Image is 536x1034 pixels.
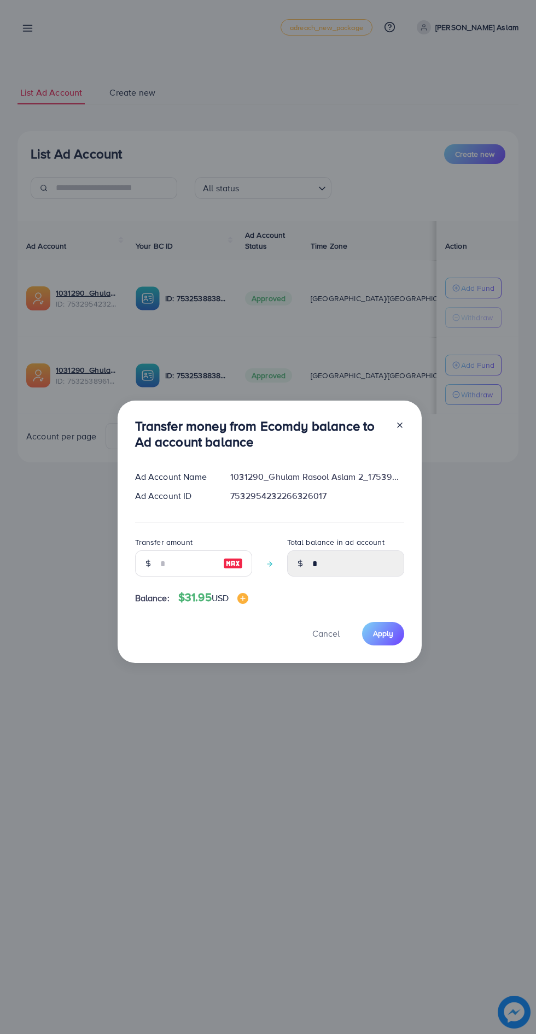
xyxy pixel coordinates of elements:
[223,557,243,570] img: image
[135,537,193,548] label: Transfer amount
[135,592,170,604] span: Balance:
[212,592,229,604] span: USD
[287,537,384,548] label: Total balance in ad account
[312,627,340,639] span: Cancel
[126,471,222,483] div: Ad Account Name
[126,490,222,502] div: Ad Account ID
[222,490,412,502] div: 7532954232266326017
[362,622,404,645] button: Apply
[222,471,412,483] div: 1031290_Ghulam Rasool Aslam 2_1753902599199
[299,622,353,645] button: Cancel
[135,418,387,450] h3: Transfer money from Ecomdy balance to Ad account balance
[373,628,393,639] span: Apply
[237,593,248,604] img: image
[178,591,248,604] h4: $31.95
